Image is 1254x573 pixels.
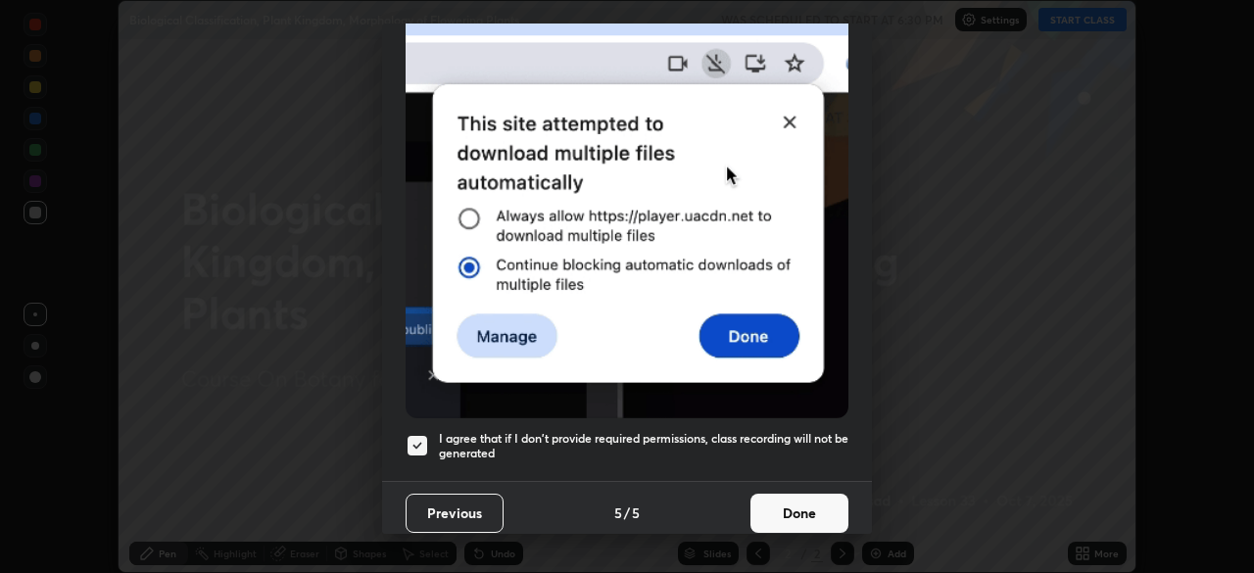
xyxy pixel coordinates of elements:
button: Previous [406,494,504,533]
h5: I agree that if I don't provide required permissions, class recording will not be generated [439,431,848,461]
h4: / [624,502,630,523]
h4: 5 [614,502,622,523]
h4: 5 [632,502,640,523]
button: Done [750,494,848,533]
